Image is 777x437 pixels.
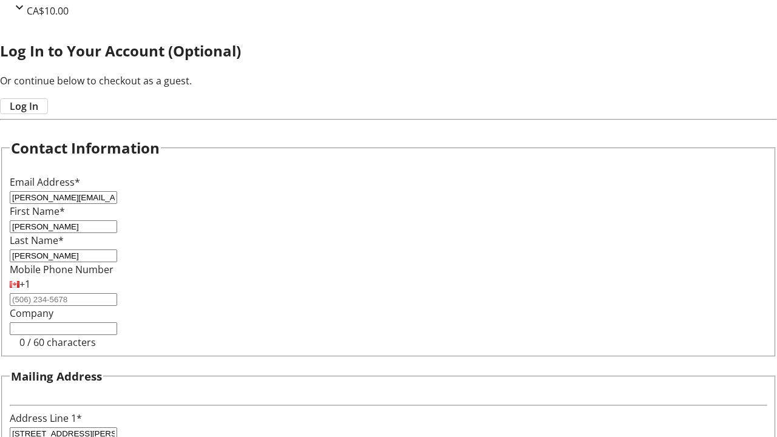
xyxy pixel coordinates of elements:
[10,99,38,113] span: Log In
[10,307,53,320] label: Company
[10,205,65,218] label: First Name*
[10,293,117,306] input: (506) 234-5678
[10,175,80,189] label: Email Address*
[10,263,114,276] label: Mobile Phone Number
[19,336,96,349] tr-character-limit: 0 / 60 characters
[10,412,82,425] label: Address Line 1*
[27,4,69,18] span: CA$10.00
[11,137,160,159] h2: Contact Information
[10,234,64,247] label: Last Name*
[11,368,102,385] h3: Mailing Address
